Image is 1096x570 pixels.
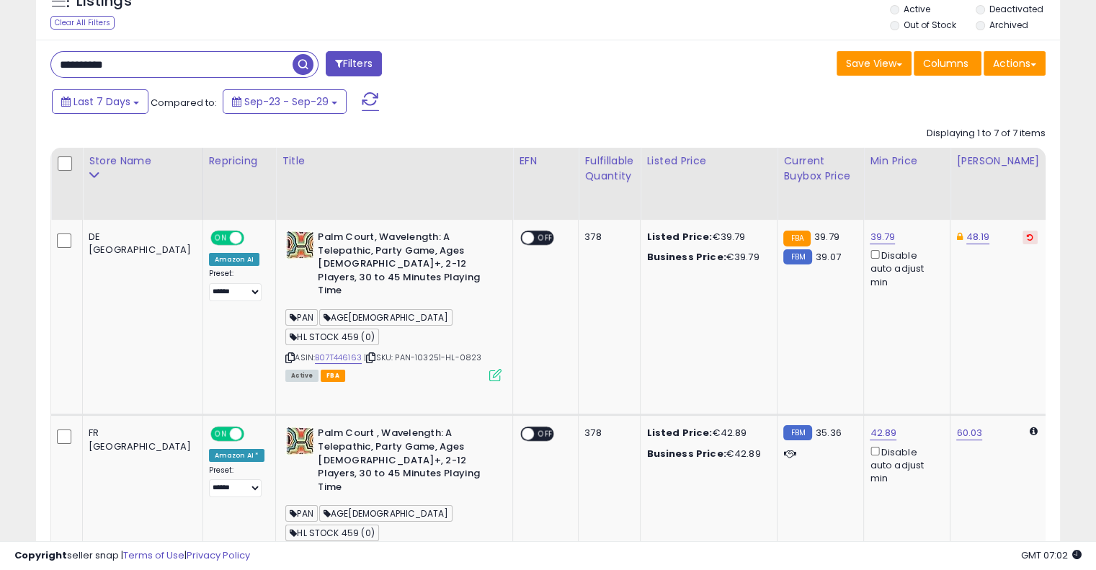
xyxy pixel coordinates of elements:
div: Amazon AI [209,253,259,266]
div: €42.89 [646,447,766,460]
div: 378 [584,231,629,244]
small: FBA [783,231,810,246]
a: Terms of Use [123,548,184,562]
div: Amazon AI * [209,449,265,462]
label: Active [904,3,930,15]
span: 39.07 [816,250,841,264]
a: B07T446163 [315,352,362,364]
div: Displaying 1 to 7 of 7 items [927,127,1046,141]
span: 39.79 [814,230,839,244]
span: PAN [285,505,318,522]
div: €42.89 [646,427,766,440]
button: Actions [984,51,1046,76]
div: [PERSON_NAME] [956,153,1042,169]
span: OFF [241,232,264,244]
div: Current Buybox Price [783,153,857,184]
span: FBA [321,370,345,382]
div: FR [GEOGRAPHIC_DATA] [89,427,192,453]
div: Disable auto adjust min [870,444,939,486]
div: Listed Price [646,153,771,169]
span: Last 7 Days [73,94,130,109]
span: AGE[DEMOGRAPHIC_DATA] [319,505,453,522]
span: All listings currently available for purchase on Amazon [285,370,318,382]
span: ON [212,232,230,244]
span: AGE[DEMOGRAPHIC_DATA] [319,309,453,326]
div: Min Price [870,153,944,169]
button: Last 7 Days [52,89,148,114]
div: €39.79 [646,231,766,244]
div: DE [GEOGRAPHIC_DATA] [89,231,192,257]
b: Business Price: [646,250,726,264]
div: Fulfillable Quantity [584,153,634,184]
div: Store Name [89,153,197,169]
div: Disable auto adjust min [870,247,939,289]
span: PAN [285,309,318,326]
span: OFF [241,428,264,440]
b: Listed Price: [646,230,712,244]
strong: Copyright [14,548,67,562]
b: Palm Court , Wavelength: A Telepathic, Party Game, Ages [DEMOGRAPHIC_DATA]+, 2-12 Players, 30 to ... [318,427,493,497]
div: EFN [519,153,572,169]
span: HL STOCK 459 (0) [285,329,379,345]
div: Repricing [209,153,270,169]
div: €39.79 [646,251,766,264]
span: Sep-23 - Sep-29 [244,94,329,109]
div: ASIN: [285,231,502,380]
div: Clear All Filters [50,16,115,30]
div: Preset: [209,466,265,498]
b: Business Price: [646,447,726,460]
span: | SKU: PAN-103251-HL-0823 [364,352,481,363]
a: 48.19 [966,230,990,244]
label: Deactivated [989,3,1043,15]
span: OFF [534,232,557,244]
span: OFF [534,428,557,440]
img: 51X1RFmSp2L._SL40_.jpg [285,427,314,455]
span: Compared to: [151,96,217,110]
span: HL STOCK 459 (0) [285,525,379,541]
span: Columns [923,56,968,71]
div: 378 [584,427,629,440]
button: Columns [914,51,981,76]
span: 35.36 [816,426,842,440]
button: Sep-23 - Sep-29 [223,89,347,114]
div: Preset: [209,269,265,301]
span: ON [212,428,230,440]
div: Title [282,153,507,169]
small: FBM [783,425,811,440]
button: Filters [326,51,382,76]
img: 51X1RFmSp2L._SL40_.jpg [285,231,314,259]
div: seller snap | | [14,549,250,563]
a: 60.03 [956,426,982,440]
a: 39.79 [870,230,895,244]
label: Archived [989,19,1028,31]
label: Out of Stock [904,19,956,31]
a: Privacy Policy [187,548,250,562]
span: 2025-10-7 07:02 GMT [1021,548,1082,562]
button: Save View [837,51,912,76]
b: Palm Court, Wavelength: A Telepathic, Party Game, Ages [DEMOGRAPHIC_DATA]+, 2-12 Players, 30 to 4... [318,231,493,301]
b: Listed Price: [646,426,712,440]
small: FBM [783,249,811,264]
a: 42.89 [870,426,896,440]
